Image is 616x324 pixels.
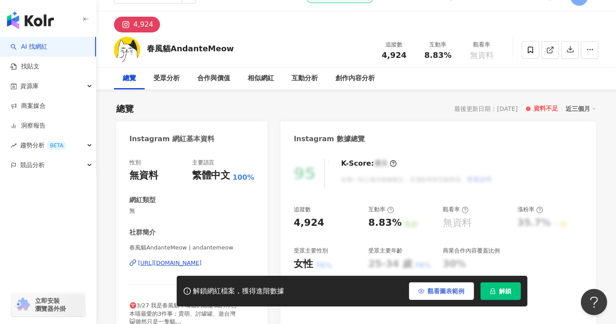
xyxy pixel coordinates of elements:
span: 立即安裝 瀏覽器外掛 [35,297,66,313]
div: 解鎖網紅檔案，獲得進階數據 [193,287,285,296]
span: lock [490,288,496,294]
div: 性別 [129,159,141,167]
a: [URL][DOMAIN_NAME] [129,259,254,267]
img: chrome extension [14,298,31,312]
span: 春風貓AndanteMeow | andantemeow [129,244,254,252]
div: 社群簡介 [129,228,156,237]
a: 商案媒合 [11,102,46,110]
button: 解鎖 [481,282,521,300]
span: 4,924 [382,50,407,60]
span: rise [11,142,17,149]
img: KOL Avatar [114,37,140,63]
img: logo [7,11,54,29]
div: 受眾主要性別 [294,247,328,255]
div: 互動率 [421,40,455,49]
div: 觀看率 [443,206,469,214]
div: 無資料 [129,169,158,182]
div: 網紅類型 [129,196,156,205]
span: 無資料 [470,51,494,60]
div: 資料不足 [534,104,558,113]
div: 受眾主要年齡 [368,247,402,255]
div: [URL][DOMAIN_NAME] [138,259,202,267]
span: 趨勢分析 [20,135,67,155]
span: 100% [233,173,254,182]
div: 互動分析 [292,73,318,84]
div: 4,924 [133,18,153,31]
span: 競品分析 [20,155,45,175]
span: 觀看圖表範例 [428,288,465,295]
a: 找貼文 [11,62,39,71]
div: Instagram 網紅基本資料 [129,134,214,144]
div: 無資料 [443,216,472,230]
button: 觀看圖表範例 [409,282,474,300]
div: BETA [46,141,67,150]
div: Instagram 數據總覽 [294,134,365,144]
div: 總覽 [123,73,136,84]
div: 春風貓AndanteMeow [147,43,234,54]
span: 8.83% [424,51,452,60]
div: 4,924 [294,216,324,230]
div: K-Score : [341,159,397,168]
span: 無 [129,207,254,215]
a: 洞察報告 [11,121,46,130]
div: 女性 [294,257,313,271]
span: 解鎖 [499,288,512,295]
button: 4,924 [114,17,160,32]
div: 繁體中文 [192,169,231,182]
div: 觀看率 [465,40,498,49]
div: 商業合作內容覆蓋比例 [443,247,500,255]
div: 最後更新日期：[DATE] [454,105,518,112]
div: 漲粉率 [517,206,543,214]
div: 受眾分析 [153,73,180,84]
div: 相似網紅 [248,73,274,84]
div: 合作與價值 [197,73,230,84]
span: 資源庫 [20,76,39,96]
a: searchAI 找網紅 [11,43,47,51]
div: 總覽 [116,103,134,115]
div: 追蹤數 [294,206,311,214]
div: 追蹤數 [377,40,411,49]
div: 互動率 [368,206,394,214]
div: 創作內容分析 [335,73,375,84]
div: 主要語言 [192,159,215,167]
div: 近三個月 [566,103,596,114]
div: 8.83% [368,216,402,230]
a: chrome extension立即安裝 瀏覽器外掛 [11,293,85,317]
